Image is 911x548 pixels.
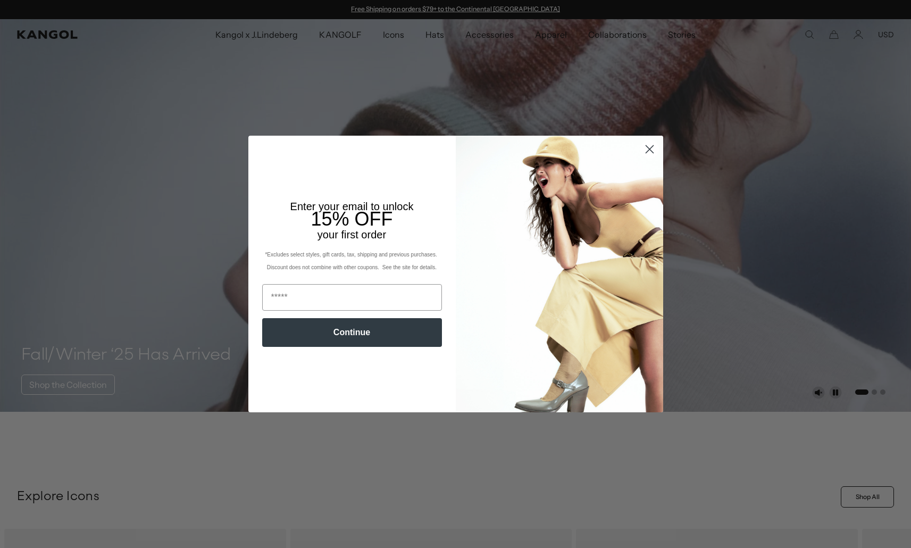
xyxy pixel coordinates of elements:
[311,208,392,230] span: 15% OFF
[290,201,414,212] span: Enter your email to unlock
[456,136,663,412] img: 93be19ad-e773-4382-80b9-c9d740c9197f.jpeg
[262,318,442,347] button: Continue
[265,252,438,270] span: *Excludes select styles, gift cards, tax, shipping and previous purchases. Discount does not comb...
[317,229,386,240] span: your first order
[640,140,659,159] button: Close dialog
[262,284,442,311] input: Email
